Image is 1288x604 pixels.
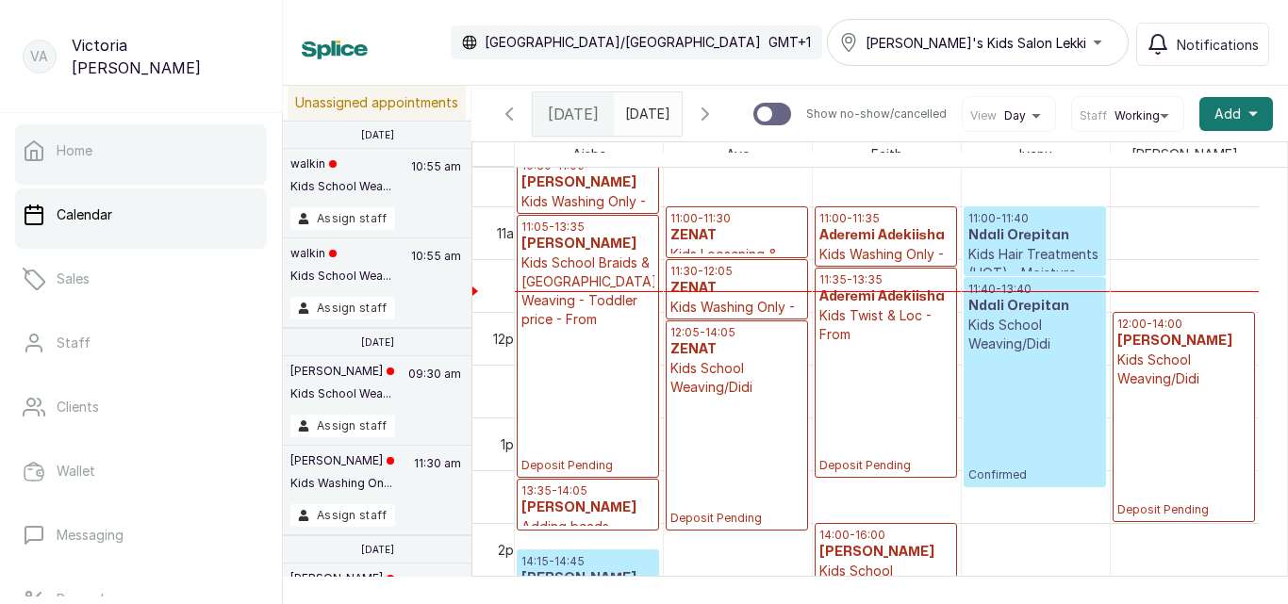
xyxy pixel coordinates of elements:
[15,509,267,562] a: Messaging
[819,528,952,543] p: 14:00 - 16:00
[290,297,395,319] button: Assign staff
[867,142,906,166] span: Faith
[57,398,99,416] p: Clients
[497,434,528,454] div: 1pm
[819,562,952,599] p: Kids School Weaving/Didi
[1199,97,1273,131] button: Add
[1177,35,1259,55] span: Notifications
[290,386,394,401] p: Kids School Wea...
[57,141,92,160] p: Home
[819,543,952,562] h3: [PERSON_NAME]
[819,458,952,473] span: Deposit Pending
[521,192,654,249] p: Kids Washing Only - Professional products
[521,253,654,329] p: Kids School Braids & [GEOGRAPHIC_DATA] Weaving - Toddler price - From
[548,103,599,125] span: [DATE]
[408,246,464,297] p: 10:55 am
[819,245,952,302] p: Kids Washing Only - Professional products
[290,476,394,491] p: Kids Washing On...
[290,571,394,586] p: [PERSON_NAME]
[15,381,267,433] a: Clients
[361,336,394,348] p: [DATE]
[290,179,391,194] p: Kids School Wea...
[290,207,395,230] button: Assign staff
[290,504,395,527] button: Assign staff
[569,142,610,166] span: Aisha
[494,540,528,560] div: 2pm
[15,124,267,177] a: Home
[768,33,811,52] p: GMT+1
[361,129,394,140] p: [DATE]
[290,269,391,284] p: Kids School Wea...
[1117,502,1250,517] span: Deposit Pending
[521,517,654,574] p: Adding beads - Adding Client's beads
[1080,108,1107,123] span: Staff
[290,246,391,261] p: walkin
[670,279,803,298] h3: ZENAT
[968,467,1101,482] span: Confirmed
[521,458,654,473] span: Deposit Pending
[819,272,952,287] p: 11:35 - 13:35
[72,34,259,79] p: Victoria [PERSON_NAME]
[970,108,1048,123] button: ViewDay
[521,569,654,588] h3: [PERSON_NAME]
[489,329,528,349] div: 12pm
[288,86,466,120] p: Unassigned appointments
[722,142,754,166] span: Ayo
[57,526,124,545] p: Messaging
[670,511,803,526] span: Deposit Pending
[290,364,394,379] p: [PERSON_NAME]
[1136,23,1269,66] button: Notifications
[970,108,997,123] span: View
[411,453,464,504] p: 11:30 am
[57,205,112,224] p: Calendar
[405,364,464,415] p: 09:30 am
[1214,105,1241,123] span: Add
[361,544,394,555] p: [DATE]
[408,156,464,207] p: 10:55 am
[670,264,803,279] p: 11:30 - 12:05
[290,453,394,468] p: [PERSON_NAME]
[1115,108,1160,123] span: Working
[57,334,91,352] p: Staff
[670,245,803,320] p: Kids Loosening & Detangling of Hair - weaving done at our SKS Salon
[819,306,952,344] p: Kids Twist & Loc - From
[1080,108,1176,123] button: StaffWorking
[819,287,952,306] h3: Aderemi Adekiisha
[968,226,1101,245] h3: Ndali Orepitan
[968,316,1101,353] p: Kids School Weaving/Didi
[806,106,947,122] p: Show no-show/cancelled
[15,445,267,498] a: Wallet
[521,483,654,498] p: 13:35 - 14:05
[827,19,1129,66] button: [PERSON_NAME]'s Kids Salon Lekki
[57,462,95,481] p: Wallet
[1117,317,1250,332] p: 12:00 - 14:00
[485,33,761,52] p: [GEOGRAPHIC_DATA]/[GEOGRAPHIC_DATA]
[521,235,654,253] h3: [PERSON_NAME]
[533,92,614,136] div: [DATE]
[670,359,803,397] p: Kids School Weaving/Didi
[968,282,1101,297] p: 11:40 - 13:40
[1117,332,1250,351] h3: [PERSON_NAME]
[819,226,952,245] h3: Aderemi Adekiisha
[968,245,1101,302] p: Kids Hair Treatments (HOT) - Moisture Treatment (hot)
[493,223,528,243] div: 11am
[968,211,1101,226] p: 11:00 - 11:40
[30,47,48,66] p: VA
[290,415,395,437] button: Assign staff
[521,173,654,192] h3: [PERSON_NAME]
[670,325,803,340] p: 12:05 - 14:05
[670,211,803,226] p: 11:00 - 11:30
[521,498,654,517] h3: [PERSON_NAME]
[15,317,267,369] a: Staff
[15,188,267,241] a: Calendar
[1117,351,1250,388] p: Kids School Weaving/Didi
[1016,142,1056,166] span: Iyanu
[670,298,803,354] p: Kids Washing Only - Professional products
[290,156,391,171] p: walkin
[968,297,1101,316] h3: Ndali Orepitan
[1004,108,1026,123] span: Day
[670,340,803,359] h3: ZENAT
[15,253,267,305] a: Sales
[670,226,803,245] h3: ZENAT
[819,211,952,226] p: 11:00 - 11:35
